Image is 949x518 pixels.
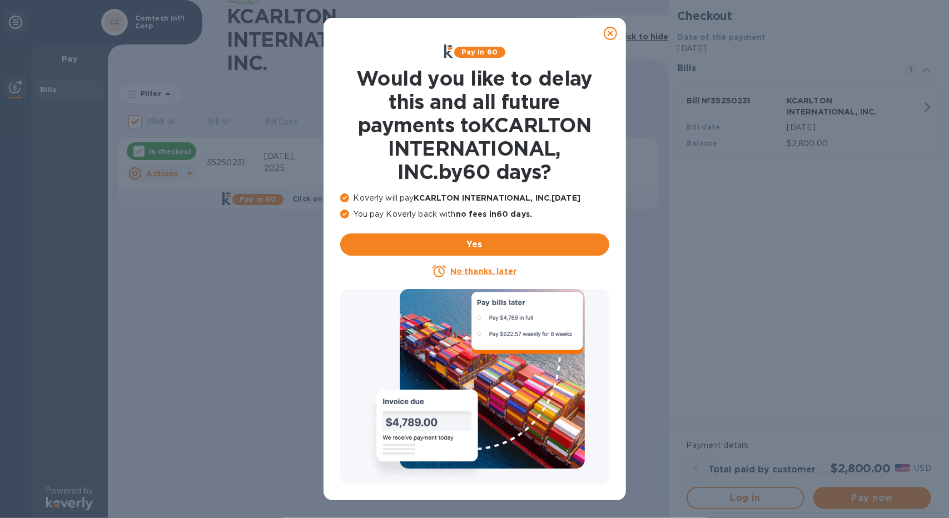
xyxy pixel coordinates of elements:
u: No thanks, later [450,267,516,276]
b: no fees in 60 days . [456,210,532,218]
b: Pay in 60 [461,48,498,56]
h1: Would you like to delay this and all future payments to KCARLTON INTERNATIONAL, INC. by 60 days ? [340,67,609,183]
b: KCARLTON INTERNATIONAL, INC. [DATE] [414,193,580,202]
p: Koverly will pay [340,192,609,204]
p: You pay Koverly back with [340,208,609,220]
button: Yes [340,233,609,256]
span: Yes [349,238,600,251]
